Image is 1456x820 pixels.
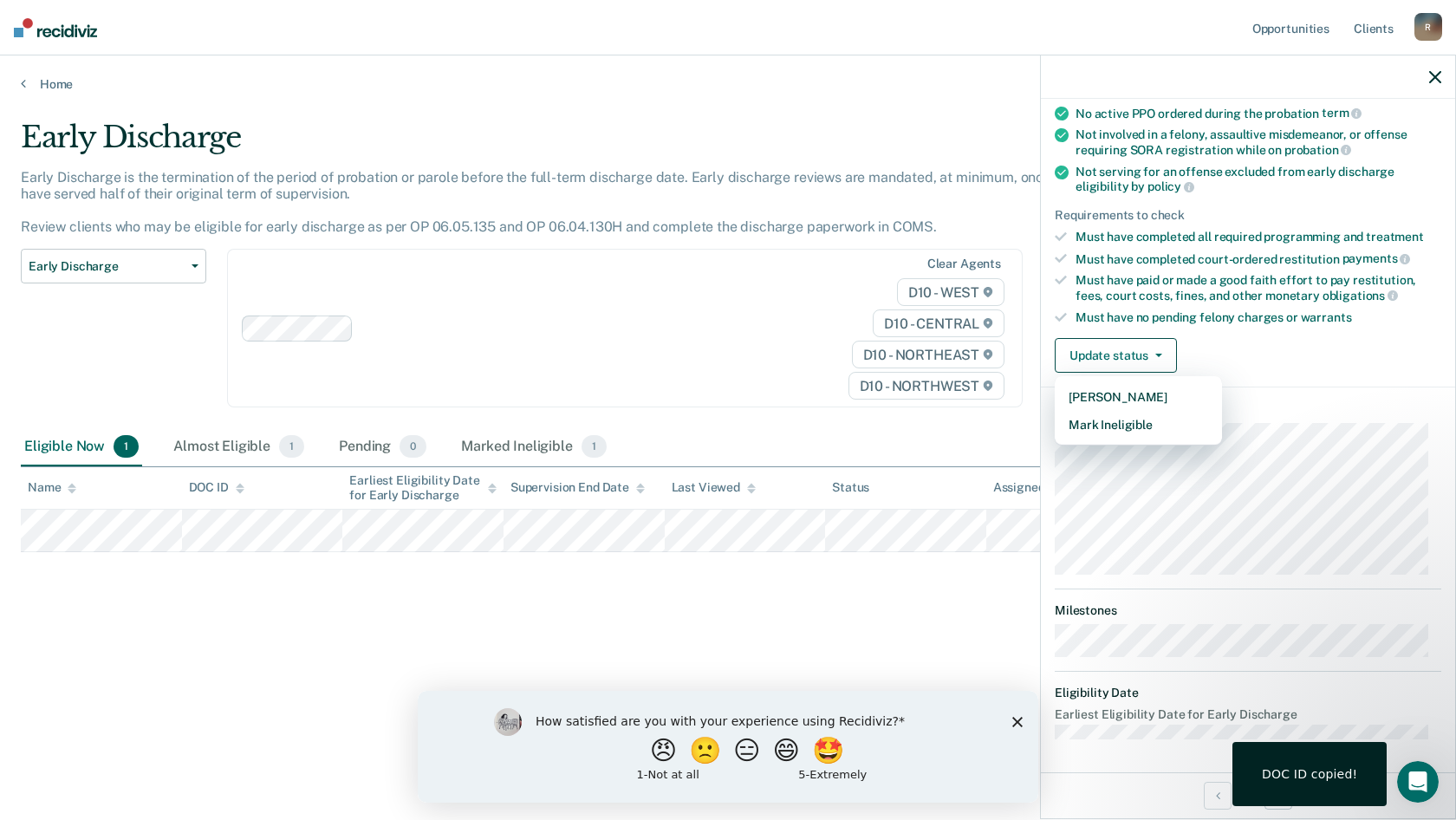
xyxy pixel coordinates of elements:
div: Earliest Eligibility Date for Early Discharge [349,473,497,503]
span: D10 - NORTHWEST [848,372,1004,400]
button: Update status [1055,338,1177,373]
dt: Supervision [1055,401,1441,416]
div: DOC ID [189,480,244,495]
span: 1 [582,435,607,458]
div: No active PPO ordered during the probation [1076,106,1441,121]
div: Name [28,480,76,495]
button: Mark Ineligible [1055,411,1222,439]
div: Must have no pending felony charges or [1076,310,1441,325]
div: Must have paid or made a good faith effort to pay restitution, fees, court costs, fines, and othe... [1076,273,1441,303]
div: Assigned to [993,480,1075,495]
span: 0 [400,435,426,458]
span: D10 - CENTRAL [873,309,1004,337]
div: Not involved in a felony, assaultive misdemeanor, or offense requiring SORA registration while on [1076,127,1441,157]
a: Home [21,76,1435,92]
div: Supervision End Date [510,480,645,495]
div: DOC ID copied! [1262,766,1357,782]
div: Early Discharge [21,120,1113,169]
span: treatment [1366,230,1424,244]
iframe: Intercom live chat [1397,761,1439,803]
span: policy [1147,179,1194,193]
div: Marked Ineligible [458,428,610,466]
span: warrants [1301,310,1352,324]
dt: Eligibility Date [1055,686,1441,700]
div: Almost Eligible [170,428,308,466]
span: probation [1284,143,1352,157]
span: 1 [279,435,304,458]
span: Early Discharge [29,259,185,274]
div: R [1414,13,1442,41]
div: Must have completed all required programming and [1076,230,1441,244]
span: term [1322,106,1362,120]
div: 1 / 2 [1041,772,1455,818]
span: D10 - NORTHEAST [852,341,1004,368]
span: 1 [114,435,139,458]
button: [PERSON_NAME] [1055,383,1222,411]
p: Early Discharge is the termination of the period of probation or parole before the full-term disc... [21,169,1097,236]
div: Clear agents [927,257,1001,271]
div: Must have completed court-ordered restitution [1076,251,1441,267]
span: D10 - WEST [897,278,1004,306]
div: Last Viewed [672,480,756,495]
div: Not serving for an offense excluded from early discharge eligibility by [1076,165,1441,194]
div: Eligible Now [21,428,142,466]
button: Previous Opportunity [1204,782,1232,810]
span: payments [1342,251,1411,265]
dt: Milestones [1055,603,1441,618]
span: obligations [1323,289,1398,303]
dt: Earliest Eligibility Date for Early Discharge [1055,707,1441,722]
div: Status [832,480,869,495]
img: Recidiviz [14,18,97,37]
div: Pending [335,428,430,466]
div: Requirements to check [1055,208,1441,223]
iframe: Survey by Kim from Recidiviz [418,691,1038,803]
